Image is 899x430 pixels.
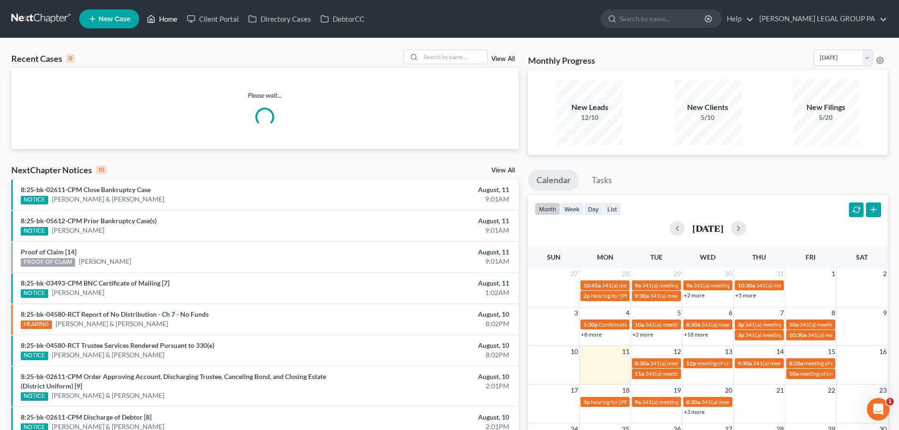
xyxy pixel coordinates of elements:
span: 31 [775,268,785,279]
button: week [560,202,584,215]
div: New Filings [793,102,859,113]
a: Proof of Claim [14] [21,248,76,256]
iframe: Intercom live chat [867,398,890,421]
span: 9a [635,282,641,289]
span: 3 [573,307,579,319]
a: 8:25-bk-02611-CPM Order Approving Account, Discharging Trustee, Canceling Bond, and Closing Estat... [21,372,326,390]
span: 29 [672,268,682,279]
span: 10 [570,346,579,357]
span: 12 [672,346,682,357]
input: Search by name... [620,10,706,27]
div: 9:01AM [353,194,509,204]
a: [PERSON_NAME] & [PERSON_NAME] [52,391,164,400]
span: 341(a) meeting for [PERSON_NAME] [799,321,891,328]
span: 9:30a [738,360,752,367]
span: Mon [597,253,613,261]
div: 5/10 [675,113,741,122]
a: View All [491,167,515,174]
span: New Case [99,16,130,23]
div: 8:02PM [353,319,509,329]
span: 341(a) meeting for [PERSON_NAME] & [PERSON_NAME] [701,398,842,405]
a: Home [142,10,182,27]
span: 21 [775,385,785,396]
span: 4 [625,307,630,319]
a: +3 more [684,408,705,415]
a: 8:25-bk-02611-CPM Discharge of Debtor [8] [21,413,151,421]
p: Please wait... [11,91,519,100]
div: 12/10 [557,113,623,122]
div: NOTICE [21,289,48,298]
a: +8 more [581,331,602,338]
span: 10a [789,321,798,328]
span: Tue [650,253,663,261]
span: 2p [583,292,590,299]
span: 13 [724,346,733,357]
span: 341(a) meeting for [PERSON_NAME] [642,398,733,405]
div: August, 11 [353,278,509,288]
span: 8 [831,307,836,319]
span: 341(a) meeting for [PERSON_NAME] & [PERSON_NAME] [650,360,791,367]
a: Client Portal [182,10,244,27]
span: hearing for [PERSON_NAME] [591,398,664,405]
span: 10:30a [789,331,807,338]
div: 9:01AM [353,226,509,235]
div: New Leads [557,102,623,113]
span: 20 [724,385,733,396]
a: [PERSON_NAME] [79,257,131,266]
span: 341(a) meeting for [PERSON_NAME] [645,370,736,377]
span: 17 [570,385,579,396]
div: NOTICE [21,227,48,236]
span: 9:30a [635,292,649,299]
span: 14 [775,346,785,357]
a: +5 more [735,292,756,299]
span: 341(a) meeting for [PERSON_NAME] & [PERSON_NAME] [753,360,894,367]
span: Wed [700,253,715,261]
span: 5 [676,307,682,319]
a: 8:25-bk-04580-RCT Report of No Distribution - Ch 7 - No Funds [21,310,209,318]
a: [PERSON_NAME] [52,226,104,235]
span: 30 [724,268,733,279]
div: HEARING [21,320,52,329]
a: 8:25-bk-03493-CPM BNC Certificate of Mailing [7] [21,279,169,287]
input: Search by name... [421,50,487,64]
div: 1:02AM [353,288,509,297]
span: Hearing for [PERSON_NAME] [591,292,664,299]
span: 23 [878,385,888,396]
span: 15 [827,346,836,357]
span: 1:30p [583,321,598,328]
span: Thu [752,253,766,261]
span: 341(a) meeting for [PERSON_NAME] [745,331,836,338]
div: August, 10 [353,413,509,422]
span: 3p [738,321,744,328]
div: 0 [66,54,75,63]
div: August, 11 [353,185,509,194]
span: 11a [635,370,644,377]
a: [PERSON_NAME] & [PERSON_NAME] [56,319,168,329]
div: New Clients [675,102,741,113]
span: 341(a) meeting for [PERSON_NAME] [745,321,836,328]
span: 3p [738,331,744,338]
span: 12p [686,360,696,367]
span: 10a [635,321,644,328]
div: Recent Cases [11,53,75,64]
div: NOTICE [21,392,48,401]
a: 8:25-bk-02611-CPM Close Bankruptcy Case [21,185,151,194]
span: 1 [886,398,894,405]
a: +2 more [632,331,653,338]
div: NOTICE [21,196,48,204]
div: 9:01AM [353,257,509,266]
a: Help [722,10,754,27]
div: 5/20 [793,113,859,122]
div: August, 10 [353,372,509,381]
span: 28 [621,268,630,279]
h3: Monthly Progress [528,55,595,66]
a: +18 more [684,331,708,338]
div: NextChapter Notices [11,164,107,176]
span: 10a [789,370,798,377]
button: list [603,202,621,215]
span: 341(a) meeting for [PERSON_NAME] & [PERSON_NAME] [756,282,897,289]
div: August, 11 [353,216,509,226]
span: Sun [547,253,561,261]
a: 8:25-bk-05612-CPM Prior Bankruptcy Case(s) [21,217,157,225]
span: 3p [583,398,590,405]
